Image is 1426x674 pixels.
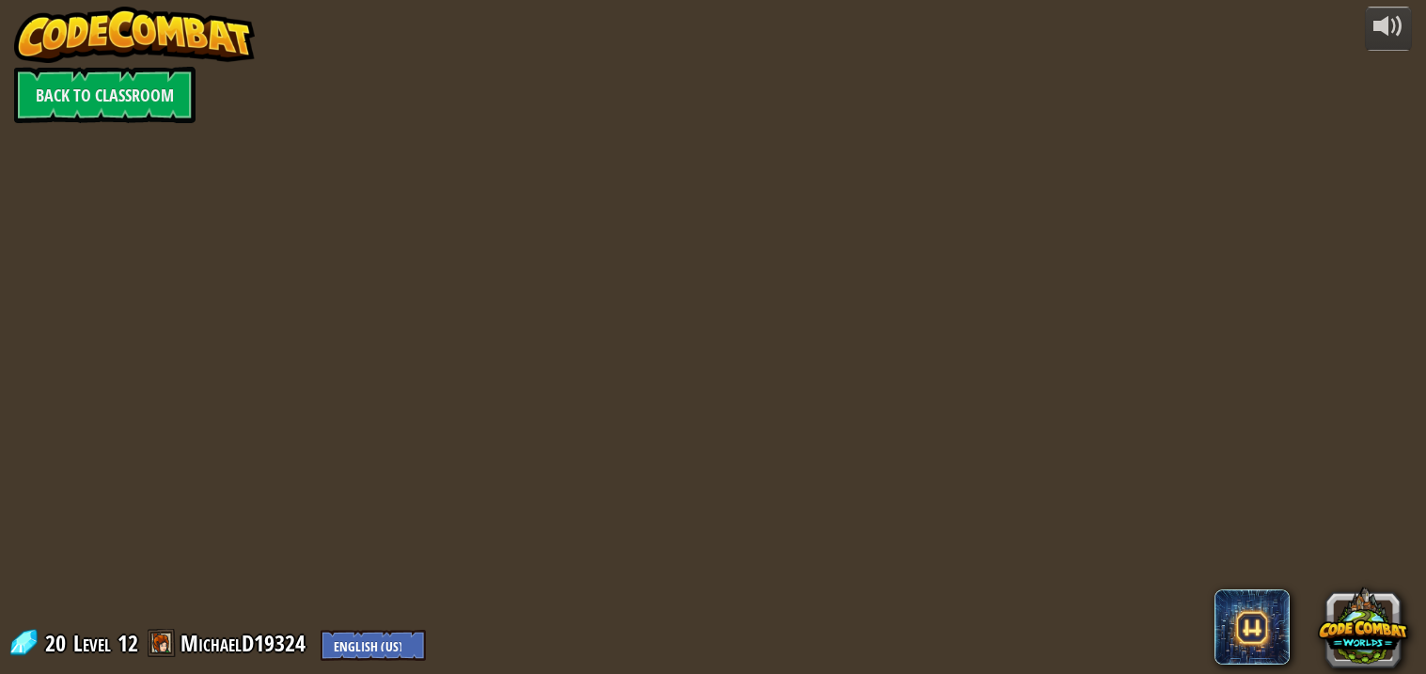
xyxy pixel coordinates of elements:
span: 12 [118,628,138,658]
a: MichaelD19324 [180,628,311,658]
span: Level [73,628,111,659]
span: 20 [45,628,71,658]
img: CodeCombat - Learn how to code by playing a game [14,7,255,63]
a: Back to Classroom [14,67,196,123]
button: Adjust volume [1365,7,1412,51]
